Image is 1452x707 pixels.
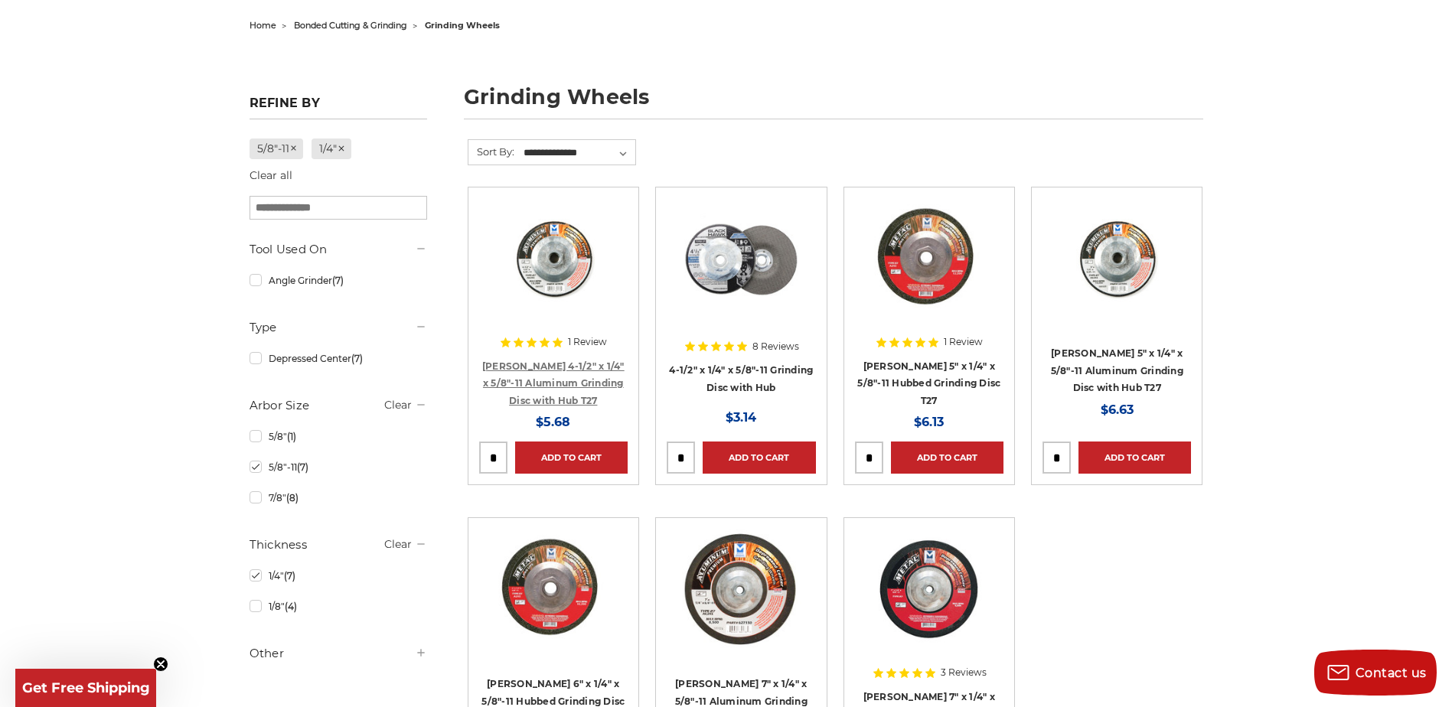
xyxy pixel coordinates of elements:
a: bonded cutting & grinding [294,20,407,31]
a: Add to Cart [891,441,1003,474]
a: 7" x 1/4" x 5/8"-11 Grinding Disc with Hub [855,529,1003,677]
a: 5/8"-11 [250,138,304,159]
a: [PERSON_NAME] 5" x 1/4" x 5/8"-11 Hubbed Grinding Disc T27 [857,360,1000,406]
img: 7" x 1/4" x 5/8"-11 Grinding Disc with Hub [868,529,990,651]
span: $3.14 [726,410,756,425]
div: Get Free ShippingClose teaser [15,669,156,707]
img: 5" aluminum grinding wheel with hub [1056,198,1178,321]
a: 4-1/2" x 1/4" x 5/8"-11 Grinding Disc with Hub [669,364,813,393]
a: Aluminum Grinding Wheel with Hub [479,198,628,347]
a: Add to Cart [703,441,815,474]
a: Clear [384,537,412,551]
h5: Thickness [250,536,427,554]
a: [PERSON_NAME] 4-1/2" x 1/4" x 5/8"-11 Aluminum Grinding Disc with Hub T27 [482,360,625,406]
a: Add to Cart [515,441,628,474]
a: home [250,20,276,31]
a: 5/8"-11 [250,454,427,481]
span: Get Free Shipping [22,679,150,696]
span: (7) [332,275,344,286]
select: Sort By: [521,142,635,165]
a: Add to Cart [1078,441,1191,474]
h5: Type [250,318,427,337]
img: 5" x 1/4" x 5/8"-11 Hubbed Grinding Disc T27 620110 [863,198,994,321]
a: 7/8" [250,484,427,511]
a: 1/4" [250,562,427,589]
a: 5/8" [250,423,427,450]
span: (1) [287,431,296,442]
a: Clear all [250,168,292,182]
a: Clear [384,398,412,412]
span: $6.63 [1101,402,1134,417]
span: $5.68 [536,415,570,429]
span: (4) [285,601,297,612]
a: [PERSON_NAME] 5" x 1/4" x 5/8"-11 Aluminum Grinding Disc with Hub T27 [1051,347,1183,393]
h5: Refine by [250,96,427,119]
a: Angle Grinder [250,267,427,294]
h1: grinding wheels [464,86,1203,119]
span: 8 Reviews [752,342,799,351]
img: BHA 4.5 Inch Grinding Wheel with 5/8 inch hub [680,198,802,321]
span: (7) [297,461,308,473]
h5: Tool Used On [250,240,427,259]
h5: Other [250,644,427,663]
span: (8) [286,492,299,503]
a: 5" x 1/4" x 5/8"-11 Hubbed Grinding Disc T27 620110 [855,198,1003,347]
a: 1/4" [312,138,351,159]
label: Sort By: [468,140,514,163]
a: 7" Aluminum Grinding Wheel with Hub [667,529,815,677]
button: Contact us [1314,650,1437,696]
span: grinding wheels [425,20,500,31]
a: BHA 4.5 Inch Grinding Wheel with 5/8 inch hub [667,198,815,347]
button: Close teaser [153,656,168,672]
img: 6" grinding wheel with hub [488,529,618,651]
span: (7) [351,353,363,364]
span: $6.13 [914,415,944,429]
a: 1/8" [250,593,427,620]
a: 5" aluminum grinding wheel with hub [1043,198,1191,347]
a: Depressed Center [250,345,427,372]
img: Aluminum Grinding Wheel with Hub [492,198,615,321]
img: 7" Aluminum Grinding Wheel with Hub [677,529,805,651]
a: 6" grinding wheel with hub [479,529,628,677]
span: Contact us [1356,666,1427,680]
h5: Arbor Size [250,396,427,415]
span: (7) [284,570,295,582]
